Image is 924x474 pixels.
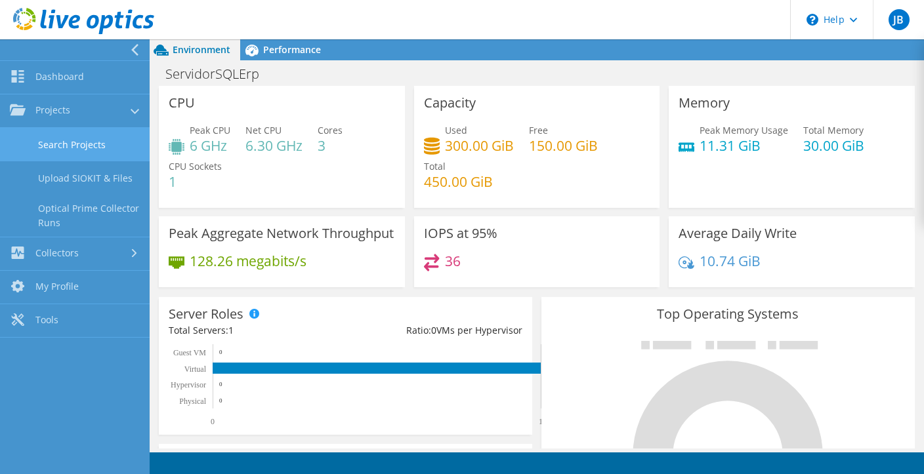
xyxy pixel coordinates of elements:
[190,138,230,153] h4: 6 GHz
[424,160,446,172] span: Total
[169,226,394,241] h3: Peak Aggregate Network Throughput
[551,307,905,321] h3: Top Operating Systems
[228,324,234,336] span: 1
[190,254,306,268] h4: 128.26 megabits/s
[700,124,788,136] span: Peak Memory Usage
[211,417,215,426] text: 0
[318,124,343,136] span: Cores
[190,124,230,136] span: Peak CPU
[169,307,243,321] h3: Server Roles
[219,381,222,387] text: 0
[700,138,788,153] h4: 11.31 GiB
[169,96,195,110] h3: CPU
[318,138,343,153] h4: 3
[803,124,864,136] span: Total Memory
[219,349,222,355] text: 0
[219,397,222,404] text: 0
[171,380,206,389] text: Hypervisor
[169,174,222,189] h4: 1
[889,9,910,30] span: JB
[169,323,345,338] div: Total Servers:
[245,124,282,136] span: Net CPU
[445,254,461,268] h4: 36
[445,138,514,153] h4: 300.00 GiB
[263,43,321,56] span: Performance
[169,160,222,172] span: CPU Sockets
[529,124,548,136] span: Free
[179,397,206,406] text: Physical
[424,226,497,241] h3: IOPS at 95%
[431,324,436,336] span: 0
[679,96,730,110] h3: Memory
[529,138,598,153] h4: 150.00 GiB
[184,365,207,374] text: Virtual
[424,174,493,189] h4: 450.00 GiB
[345,323,522,338] div: Ratio: VMs per Hypervisor
[159,67,280,81] h1: ServidorSQLErp
[245,138,303,153] h4: 6.30 GHz
[424,96,476,110] h3: Capacity
[173,43,230,56] span: Environment
[807,14,818,26] svg: \n
[173,348,206,357] text: Guest VM
[700,254,761,268] h4: 10.74 GiB
[445,124,467,136] span: Used
[803,138,864,153] h4: 30.00 GiB
[679,226,797,241] h3: Average Daily Write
